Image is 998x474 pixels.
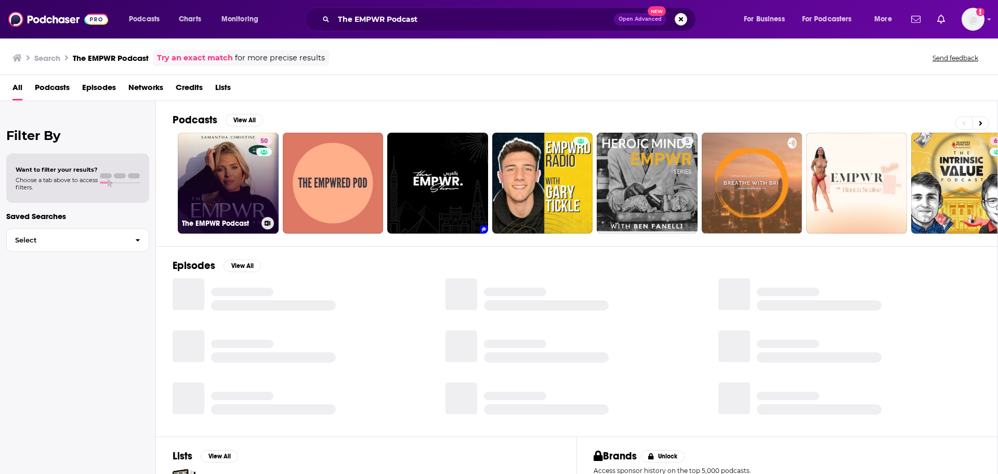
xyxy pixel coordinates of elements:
[182,219,257,228] h3: The EMPWR Podcast
[962,8,984,31] button: Show profile menu
[744,12,785,27] span: For Business
[686,136,689,147] span: 5
[173,450,238,463] a: ListsView All
[73,53,149,63] h3: The EMPWR Podcast
[179,12,201,27] span: Charts
[35,79,70,100] a: Podcasts
[34,53,60,63] h3: Search
[641,450,685,463] button: Unlock
[173,259,261,272] a: EpisodesView All
[128,79,163,100] a: Networks
[737,11,798,28] button: open menu
[315,7,706,31] div: Search podcasts, credits, & more...
[962,8,984,31] img: User Profile
[178,133,279,234] a: 50The EMPWR Podcast
[681,137,693,145] a: 5
[802,12,852,27] span: For Podcasters
[173,450,192,463] h2: Lists
[619,17,662,22] span: Open Advanced
[334,11,614,28] input: Search podcasts, credits, & more...
[172,11,207,28] a: Charts
[907,10,925,28] a: Show notifications dropdown
[6,211,149,221] p: Saved Searches
[976,8,984,16] svg: Add a profile image
[157,52,233,64] a: Try an exact match
[129,12,160,27] span: Podcasts
[214,11,272,28] button: open menu
[12,79,22,100] a: All
[256,137,272,145] a: 50
[176,79,203,100] a: Credits
[122,11,173,28] button: open menu
[173,259,215,272] h2: Episodes
[173,113,217,126] h2: Podcasts
[962,8,984,31] span: Logged in as PTEPR25
[867,11,905,28] button: open menu
[82,79,116,100] a: Episodes
[929,54,981,62] button: Send feedback
[7,237,127,244] span: Select
[173,113,263,126] a: PodcastsView All
[614,13,666,25] button: Open AdvancedNew
[226,114,263,126] button: View All
[201,450,238,463] button: View All
[8,9,108,29] img: Podchaser - Follow, Share and Rate Podcasts
[6,228,149,252] button: Select
[215,79,231,100] a: Lists
[933,10,949,28] a: Show notifications dropdown
[235,52,325,64] span: for more precise results
[795,11,867,28] button: open menu
[224,260,261,272] button: View All
[6,128,149,143] h2: Filter By
[597,133,698,234] a: 5
[260,136,268,147] span: 50
[16,176,98,191] span: Choose a tab above to access filters.
[16,166,98,173] span: Want to filter your results?
[874,12,892,27] span: More
[221,12,258,27] span: Monitoring
[594,450,637,463] h2: Brands
[648,6,666,16] span: New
